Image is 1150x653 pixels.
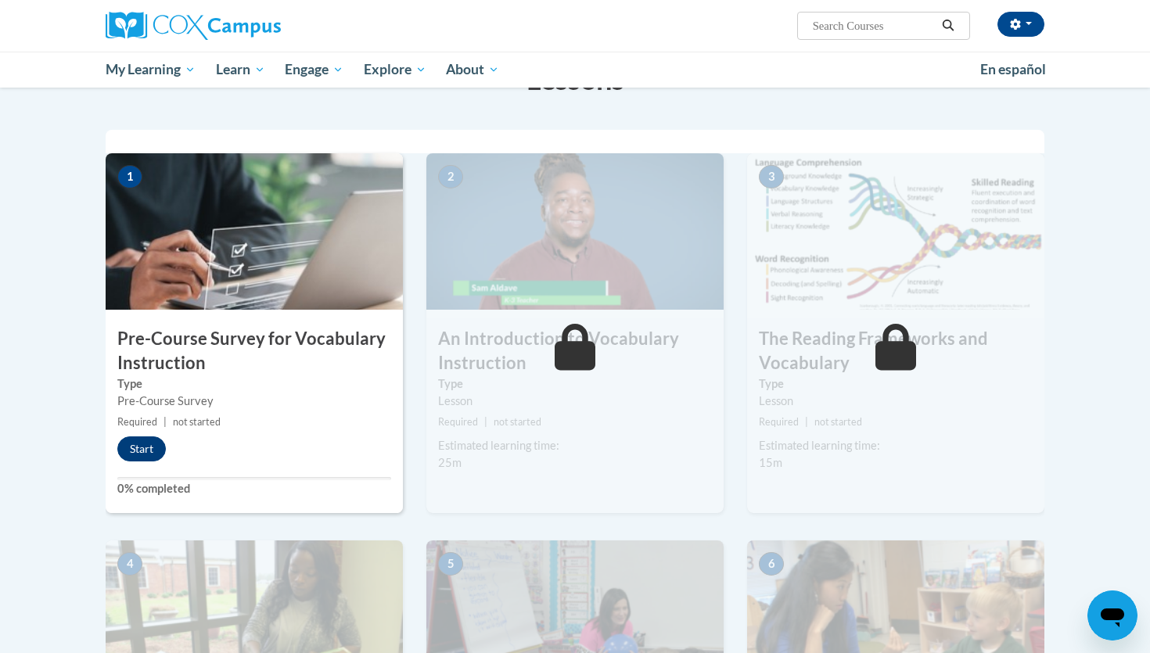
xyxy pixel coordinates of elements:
[438,437,712,454] div: Estimated learning time:
[980,61,1046,77] span: En español
[759,456,782,469] span: 15m
[206,52,275,88] a: Learn
[494,416,541,428] span: not started
[426,153,724,310] img: Course Image
[364,60,426,79] span: Explore
[117,165,142,188] span: 1
[437,52,510,88] a: About
[117,416,157,428] span: Required
[117,375,391,393] label: Type
[106,12,281,40] img: Cox Campus
[82,52,1068,88] div: Main menu
[438,375,712,393] label: Type
[438,456,462,469] span: 25m
[759,165,784,188] span: 3
[446,60,499,79] span: About
[106,60,196,79] span: My Learning
[216,60,265,79] span: Learn
[285,60,343,79] span: Engage
[438,552,463,576] span: 5
[438,393,712,410] div: Lesson
[997,12,1044,37] button: Account Settings
[814,416,862,428] span: not started
[759,552,784,576] span: 6
[106,153,403,310] img: Course Image
[117,552,142,576] span: 4
[95,52,206,88] a: My Learning
[759,437,1033,454] div: Estimated learning time:
[811,16,936,35] input: Search Courses
[438,165,463,188] span: 2
[936,16,960,35] button: Search
[759,375,1033,393] label: Type
[117,480,391,497] label: 0% completed
[438,416,478,428] span: Required
[117,393,391,410] div: Pre-Course Survey
[484,416,487,428] span: |
[747,153,1044,310] img: Course Image
[354,52,437,88] a: Explore
[106,327,403,375] h3: Pre-Course Survey for Vocabulary Instruction
[747,327,1044,375] h3: The Reading Frameworks and Vocabulary
[759,393,1033,410] div: Lesson
[805,416,808,428] span: |
[970,53,1056,86] a: En español
[117,436,166,461] button: Start
[426,327,724,375] h3: An Introduction to Vocabulary Instruction
[106,12,403,40] a: Cox Campus
[164,416,167,428] span: |
[759,416,799,428] span: Required
[275,52,354,88] a: Engage
[1087,590,1137,640] iframe: Button to launch messaging window
[173,416,221,428] span: not started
